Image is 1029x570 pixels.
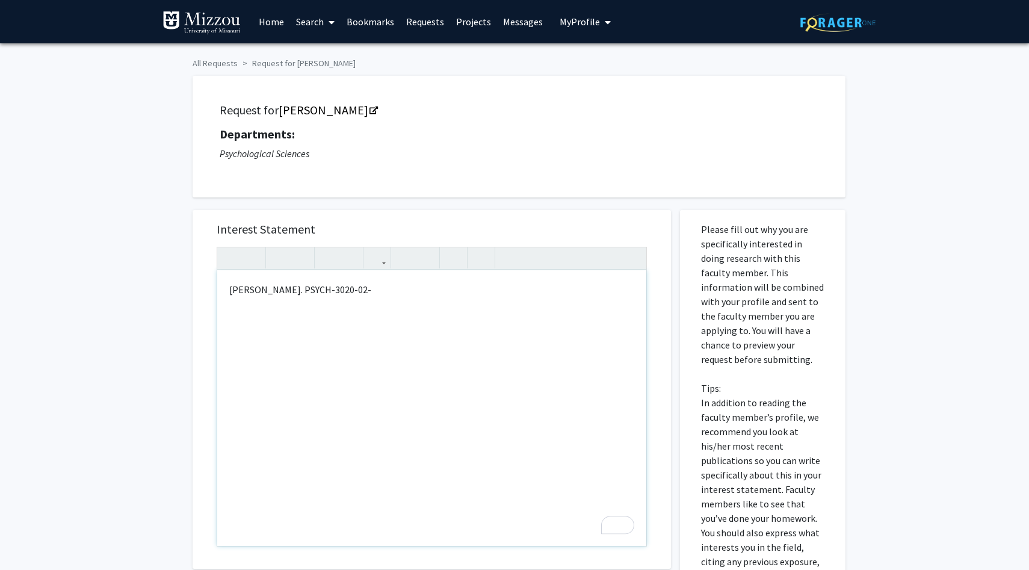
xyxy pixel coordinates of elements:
button: Redo (Ctrl + Y) [241,247,262,268]
button: Strong (Ctrl + B) [269,247,290,268]
li: Request for [PERSON_NAME] [238,57,356,70]
div: To enrich screen reader interactions, please activate Accessibility in Grammarly extension settings [217,270,646,546]
a: Messages [497,1,549,43]
button: Subscript [339,247,360,268]
button: Remove format [443,247,464,268]
button: Fullscreen [622,247,643,268]
button: Emphasis (Ctrl + I) [290,247,311,268]
iframe: Chat [9,516,51,561]
span: My Profile [560,16,600,28]
a: All Requests [193,58,238,69]
ol: breadcrumb [193,52,836,70]
button: Insert horizontal rule [471,247,492,268]
button: Unordered list [394,247,415,268]
button: Undo (Ctrl + Z) [220,247,241,268]
img: ForagerOne Logo [800,13,876,32]
button: Superscript [318,247,339,268]
a: Opens in a new tab [279,102,377,117]
a: Requests [400,1,450,43]
a: Search [290,1,341,43]
button: Ordered list [415,247,436,268]
a: Home [253,1,290,43]
img: University of Missouri Logo [162,11,241,35]
p: [PERSON_NAME]. PSYCH-3020-02- [229,282,634,297]
h5: Request for [220,103,818,117]
a: Projects [450,1,497,43]
h5: Interest Statement [217,222,647,237]
a: Bookmarks [341,1,400,43]
strong: Departments: [220,126,295,141]
button: Link [366,247,388,268]
i: Psychological Sciences [220,147,309,160]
